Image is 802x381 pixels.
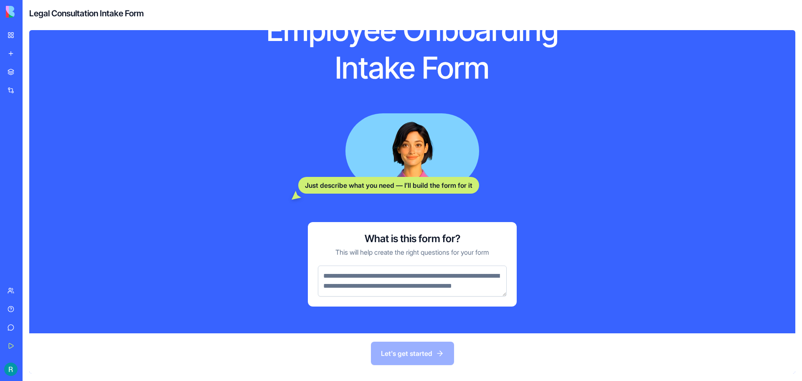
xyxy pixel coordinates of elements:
img: logo [6,6,58,18]
img: ACg8ocKcuqxdh3W6QupAKJY1I55UWu9XU3f0e10AZCq_wcMN-RHg_Q=s96-c [4,363,18,376]
p: This will help create the right questions for your form [335,247,489,257]
h4: Legal Consultation Intake Form [29,8,144,19]
h3: What is this form for? [365,232,460,245]
h1: Employee Onboarding Intake Form [225,11,599,87]
div: Just describe what you need — I’ll build the form for it [298,177,479,194]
